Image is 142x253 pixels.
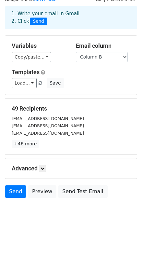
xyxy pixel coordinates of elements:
[76,42,130,49] h5: Email column
[12,105,130,112] h5: 49 Recipients
[28,185,56,198] a: Preview
[110,222,142,253] div: Widget de chat
[12,165,130,172] h5: Advanced
[12,123,84,128] small: [EMAIL_ADDRESS][DOMAIN_NAME]
[12,116,84,121] small: [EMAIL_ADDRESS][DOMAIN_NAME]
[12,78,37,88] a: Load...
[110,222,142,253] iframe: Chat Widget
[6,10,136,25] div: 1. Write your email in Gmail 2. Click
[47,78,64,88] button: Save
[30,18,47,25] span: Send
[12,140,39,148] a: +46 more
[12,52,51,62] a: Copy/paste...
[12,42,66,49] h5: Variables
[12,69,40,75] a: Templates
[58,185,107,198] a: Send Test Email
[12,131,84,136] small: [EMAIL_ADDRESS][DOMAIN_NAME]
[5,185,26,198] a: Send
